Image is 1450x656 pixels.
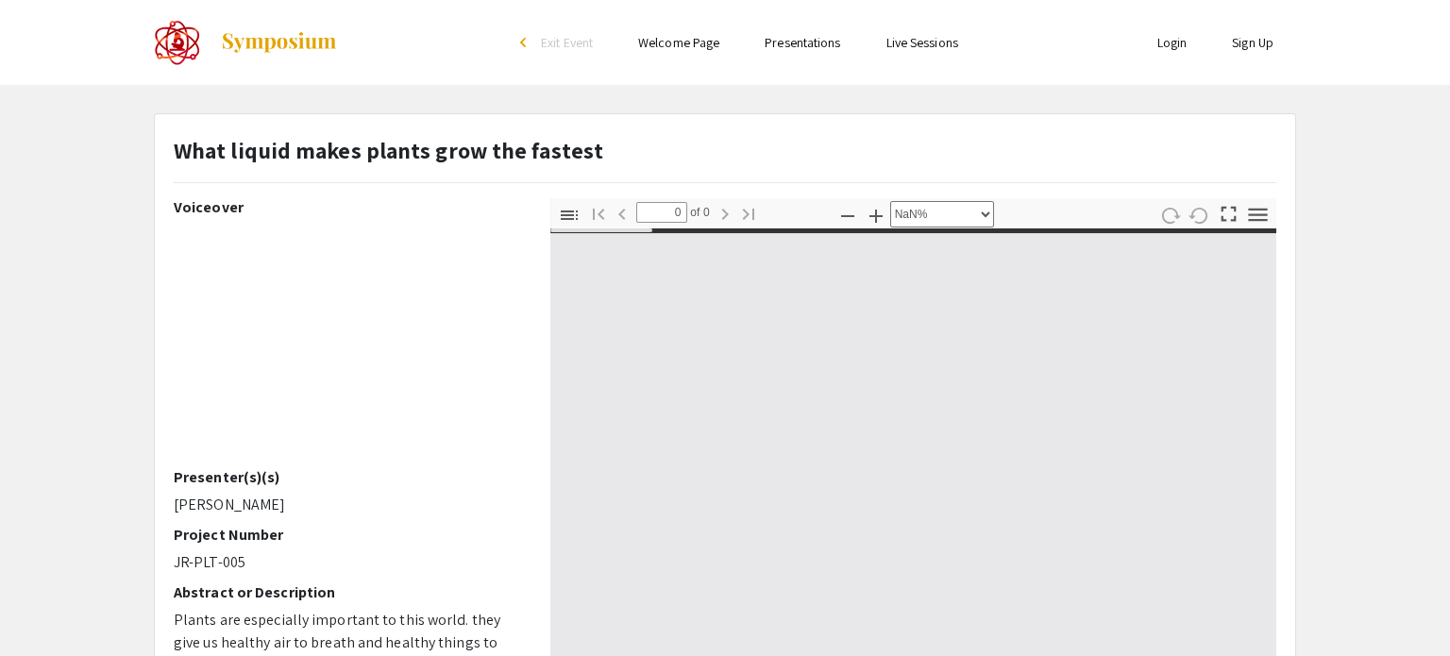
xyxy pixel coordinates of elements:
h2: Presenter(s)(s) [174,468,522,486]
h2: Voiceover [174,198,522,216]
h2: Abstract or Description [174,583,522,601]
button: Rotate Clockwise [1155,201,1187,228]
span: of 0 [687,202,710,223]
button: Toggle Sidebar [553,201,585,228]
button: Next Page [709,199,741,227]
a: The 2022 CoorsTek Denver Metro Regional Science and Engineering Fair [154,19,338,66]
button: Zoom In [860,201,892,228]
select: Zoom [890,201,994,227]
button: Go to Last Page [733,199,765,227]
button: Tools [1242,201,1274,228]
a: Welcome Page [638,34,719,51]
button: Previous Page [606,199,638,227]
a: Live Sessions [886,34,958,51]
button: Zoom Out [832,201,864,228]
input: Page [636,202,687,223]
strong: What liquid makes plants grow the fastest [174,135,603,165]
img: Symposium by ForagerOne [220,31,338,54]
h2: Project Number [174,526,522,544]
iframe: YouTube video player [174,224,522,468]
span: Exit Event [541,34,593,51]
p: [PERSON_NAME] [174,494,522,516]
div: arrow_back_ios [520,37,531,48]
button: Rotate Counterclockwise [1184,201,1216,228]
img: The 2022 CoorsTek Denver Metro Regional Science and Engineering Fair [154,19,201,66]
a: Sign Up [1232,34,1273,51]
button: Go to First Page [582,199,615,227]
p: JR-PLT-005 [174,551,522,574]
a: Presentations [765,34,840,51]
button: Switch to Presentation Mode [1213,198,1245,226]
a: Login [1157,34,1188,51]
